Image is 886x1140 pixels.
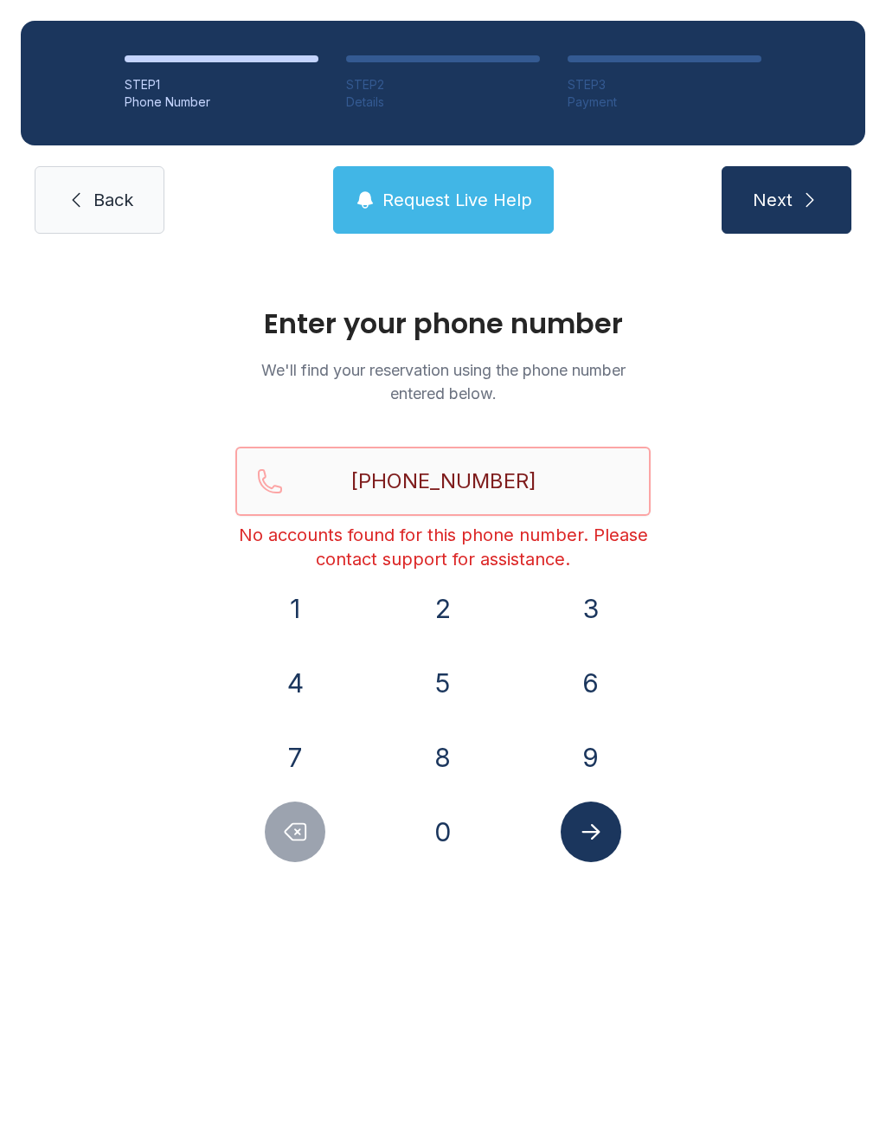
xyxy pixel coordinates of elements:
[125,76,318,93] div: STEP 1
[413,578,473,639] button: 2
[265,727,325,788] button: 7
[413,802,473,862] button: 0
[561,802,621,862] button: Submit lookup form
[561,578,621,639] button: 3
[235,523,651,571] div: No accounts found for this phone number. Please contact support for assistance.
[235,447,651,516] input: Reservation phone number
[93,188,133,212] span: Back
[265,578,325,639] button: 1
[568,76,761,93] div: STEP 3
[235,310,651,338] h1: Enter your phone number
[568,93,761,111] div: Payment
[753,188,793,212] span: Next
[382,188,532,212] span: Request Live Help
[235,358,651,405] p: We'll find your reservation using the phone number entered below.
[413,727,473,788] button: 8
[561,727,621,788] button: 9
[265,653,325,713] button: 4
[413,653,473,713] button: 5
[346,76,540,93] div: STEP 2
[561,653,621,713] button: 6
[346,93,540,111] div: Details
[125,93,318,111] div: Phone Number
[265,802,325,862] button: Delete number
